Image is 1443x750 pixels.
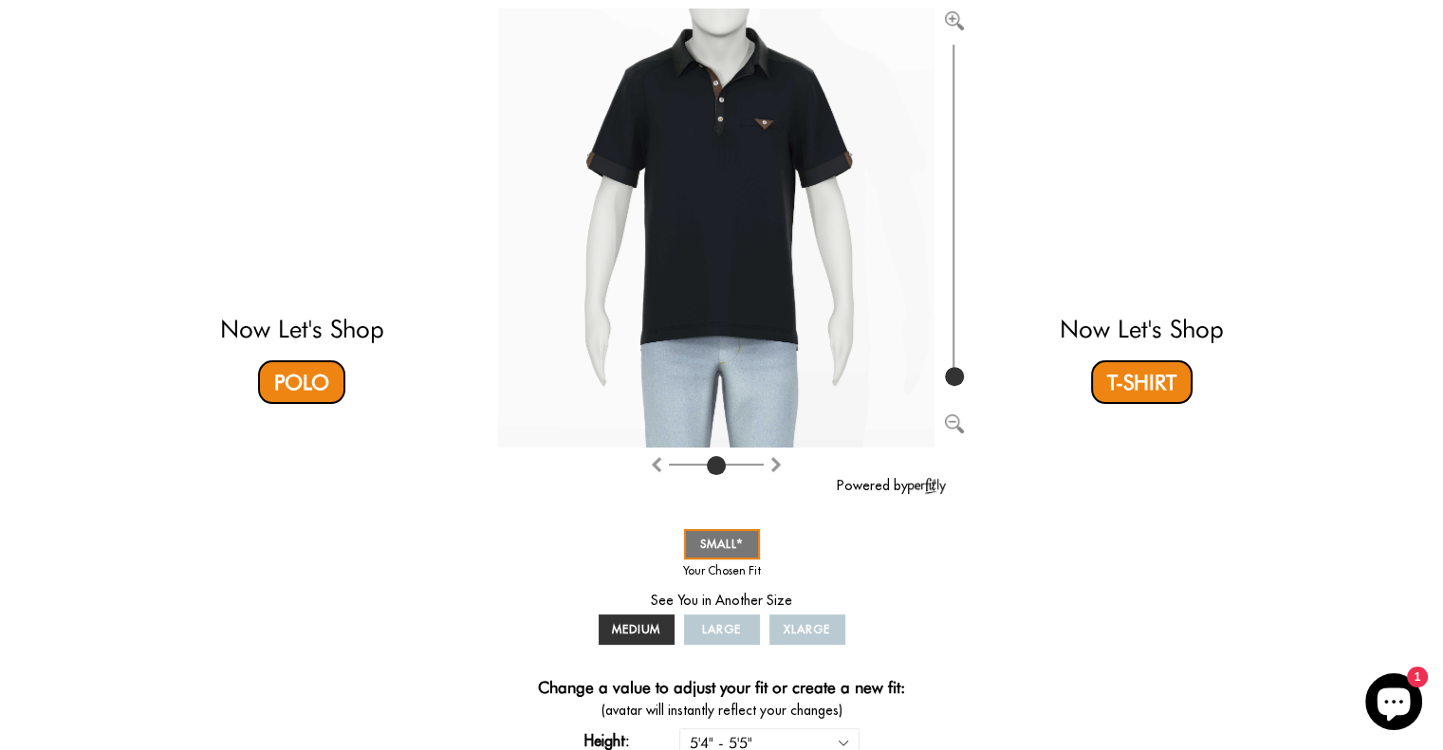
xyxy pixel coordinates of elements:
span: XLARGE [784,622,830,636]
span: LARGE [702,622,741,636]
button: Zoom in [945,9,964,27]
a: XLARGE [769,614,845,645]
button: Rotate clockwise [649,452,664,475]
img: Rotate counter clockwise [768,457,784,472]
a: MEDIUM [599,614,675,645]
img: Brand%2fOtero%2f10004-v2-R%2f54%2f5-S%2fAv%2f29df41c6-7dea-11ea-9f6a-0e35f21fd8c2%2fBlack%2f1%2ff... [498,9,934,448]
a: Now Let's Shop [1060,314,1224,343]
a: Powered by [837,477,946,494]
button: Zoom out [945,411,964,430]
span: MEDIUM [612,622,661,636]
img: Zoom out [945,414,964,433]
span: (avatar will instantly reflect your changes) [498,701,946,721]
h4: Change a value to adjust your fit or create a new fit: [538,678,905,701]
a: SMALL [684,529,760,559]
img: Rotate clockwise [649,457,664,472]
a: Polo [258,360,345,404]
img: Zoom in [945,11,964,30]
a: Now Let's Shop [220,314,384,343]
button: Rotate counter clockwise [768,452,784,475]
img: perfitly-logo_73ae6c82-e2e3-4a36-81b1-9e913f6ac5a1.png [908,478,946,494]
a: LARGE [684,614,760,645]
a: T-Shirt [1091,360,1193,404]
inbox-online-store-chat: Shopify online store chat [1360,673,1428,735]
span: SMALL [700,537,744,551]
